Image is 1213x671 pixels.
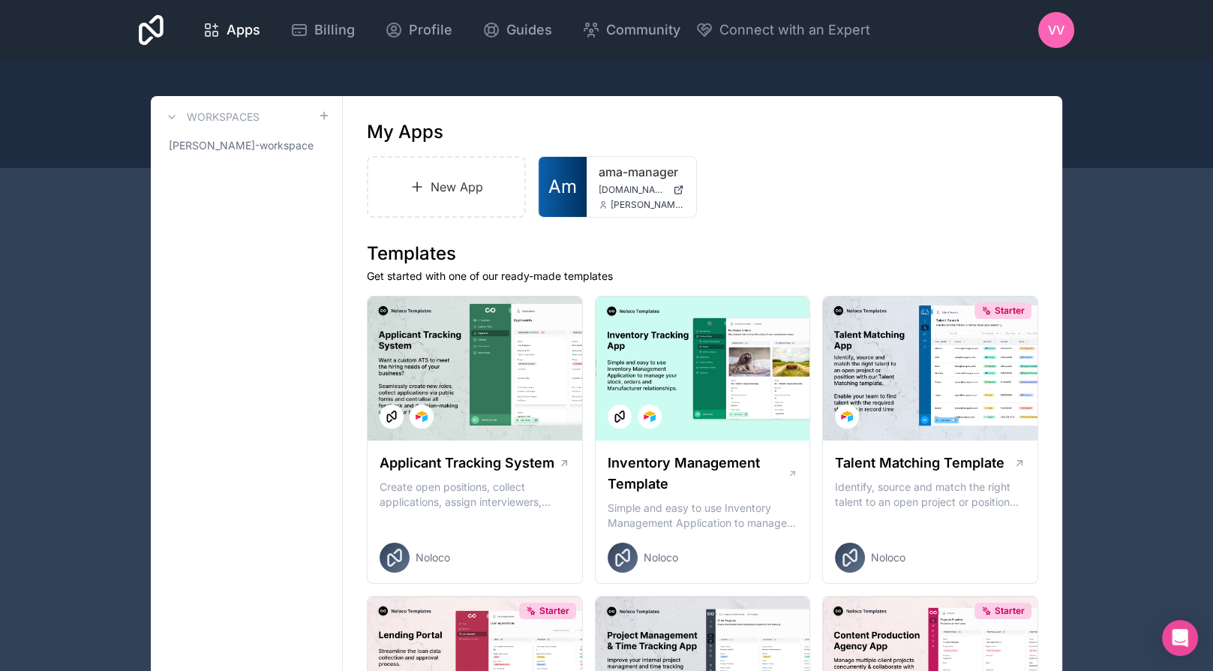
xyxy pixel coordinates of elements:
[409,20,452,41] span: Profile
[871,550,905,565] span: Noloco
[644,411,656,423] img: Airtable Logo
[599,184,684,196] a: [DOMAIN_NAME]
[380,480,570,510] p: Create open positions, collect applications, assign interviewers, centralise candidate feedback a...
[416,550,450,565] span: Noloco
[606,20,680,41] span: Community
[539,157,587,217] a: Am
[611,199,684,211] span: [PERSON_NAME][EMAIL_ADDRESS][DOMAIN_NAME]
[841,411,853,423] img: Airtable Logo
[835,453,1004,474] h1: Talent Matching Template
[163,132,330,159] a: [PERSON_NAME]-workspace
[1162,620,1198,656] div: Open Intercom Messenger
[367,242,1038,266] h1: Templates
[608,453,788,495] h1: Inventory Management Template
[995,305,1025,317] span: Starter
[599,163,684,181] a: ama-manager
[169,138,314,153] span: [PERSON_NAME]-workspace
[373,14,464,47] a: Profile
[163,108,260,126] a: Workspaces
[380,453,554,474] h1: Applicant Tracking System
[835,480,1025,510] p: Identify, source and match the right talent to an open project or position with our Talent Matchi...
[416,411,428,423] img: Airtable Logo
[539,605,569,617] span: Starter
[548,175,577,199] span: Am
[608,501,798,531] p: Simple and easy to use Inventory Management Application to manage your stock, orders and Manufact...
[644,550,678,565] span: Noloco
[470,14,564,47] a: Guides
[599,184,667,196] span: [DOMAIN_NAME]
[314,20,355,41] span: Billing
[278,14,367,47] a: Billing
[695,20,870,41] button: Connect with an Expert
[995,605,1025,617] span: Starter
[187,110,260,125] h3: Workspaces
[367,269,1038,284] p: Get started with one of our ready-made templates
[191,14,272,47] a: Apps
[506,20,552,41] span: Guides
[367,120,443,144] h1: My Apps
[719,20,870,41] span: Connect with an Expert
[570,14,692,47] a: Community
[1048,21,1064,39] span: VV
[227,20,260,41] span: Apps
[367,156,526,218] a: New App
